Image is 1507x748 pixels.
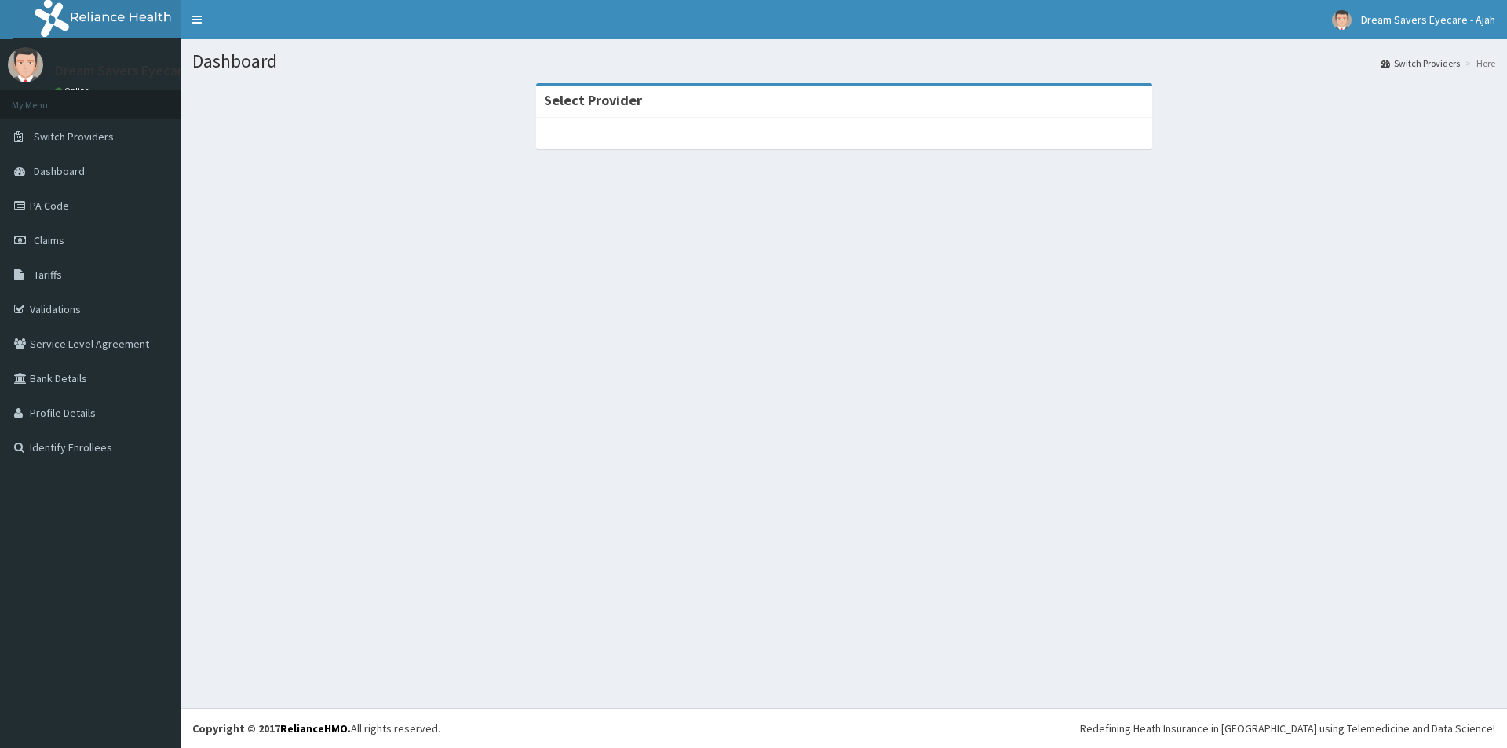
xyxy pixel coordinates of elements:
[8,47,43,82] img: User Image
[1332,10,1352,30] img: User Image
[1361,13,1495,27] span: Dream Savers Eyecare - Ajah
[192,51,1495,71] h1: Dashboard
[280,721,348,735] a: RelianceHMO
[1461,57,1495,70] li: Here
[55,86,93,97] a: Online
[181,708,1507,748] footer: All rights reserved.
[192,721,351,735] strong: Copyright © 2017 .
[34,164,85,178] span: Dashboard
[34,233,64,247] span: Claims
[544,91,642,109] strong: Select Provider
[55,64,227,78] p: Dream Savers Eyecare - Ajah
[1080,721,1495,736] div: Redefining Heath Insurance in [GEOGRAPHIC_DATA] using Telemedicine and Data Science!
[34,130,114,144] span: Switch Providers
[1381,57,1460,70] a: Switch Providers
[34,268,62,282] span: Tariffs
